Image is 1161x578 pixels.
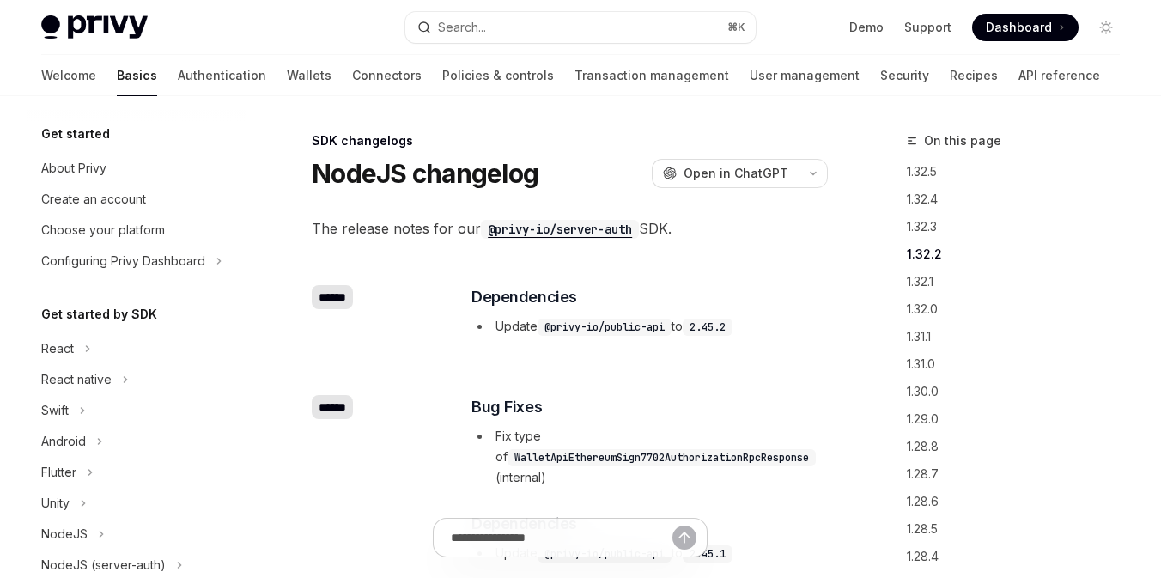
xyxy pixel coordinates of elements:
[907,405,1134,433] a: 1.29.0
[41,431,86,452] div: Android
[907,268,1134,295] a: 1.32.1
[41,400,69,421] div: Swift
[442,55,554,96] a: Policies & controls
[41,124,110,144] h5: Get started
[41,15,148,40] img: light logo
[41,304,157,325] h5: Get started by SDK
[471,512,577,536] span: Dependencies
[405,12,756,43] button: Search...⌘K
[287,55,331,96] a: Wallets
[907,460,1134,488] a: 1.28.7
[352,55,422,96] a: Connectors
[907,240,1134,268] a: 1.32.2
[907,323,1134,350] a: 1.31.1
[727,21,745,34] span: ⌘ K
[178,55,266,96] a: Authentication
[41,338,74,359] div: React
[1018,55,1100,96] a: API reference
[41,462,76,483] div: Flutter
[907,186,1134,213] a: 1.32.4
[750,55,860,96] a: User management
[907,515,1134,543] a: 1.28.5
[471,316,826,337] li: Update to
[907,158,1134,186] a: 1.32.5
[684,165,788,182] span: Open in ChatGPT
[904,19,951,36] a: Support
[950,55,998,96] a: Recipes
[312,216,828,240] span: The release notes for our SDK.
[27,215,247,246] a: Choose your platform
[986,19,1052,36] span: Dashboard
[312,132,828,149] div: SDK changelogs
[880,55,929,96] a: Security
[481,220,639,239] code: @privy-io/server-auth
[117,55,157,96] a: Basics
[41,55,96,96] a: Welcome
[1092,14,1120,41] button: Toggle dark mode
[907,543,1134,570] a: 1.28.4
[41,189,146,210] div: Create an account
[972,14,1079,41] a: Dashboard
[471,395,542,419] span: Bug Fixes
[27,184,247,215] a: Create an account
[481,220,639,237] a: @privy-io/server-auth
[652,159,799,188] button: Open in ChatGPT
[438,17,486,38] div: Search...
[41,555,166,575] div: NodeJS (server-auth)
[312,158,538,189] h1: NodeJS changelog
[907,295,1134,323] a: 1.32.0
[41,524,88,545] div: NodeJS
[924,131,1001,151] span: On this page
[574,55,729,96] a: Transaction management
[672,526,696,550] button: Send message
[538,319,672,336] code: @privy-io/public-api
[907,350,1134,378] a: 1.31.0
[27,153,247,184] a: About Privy
[41,369,112,390] div: React native
[907,488,1134,515] a: 1.28.6
[849,19,884,36] a: Demo
[907,213,1134,240] a: 1.32.3
[508,449,816,466] code: WalletApiEthereumSign7702AuthorizationRpcResponse
[471,426,826,488] li: Fix type of (internal)
[683,319,732,336] code: 2.45.2
[907,378,1134,405] a: 1.30.0
[471,285,577,309] span: Dependencies
[41,493,70,514] div: Unity
[41,220,165,240] div: Choose your platform
[907,433,1134,460] a: 1.28.8
[41,158,106,179] div: About Privy
[41,251,205,271] div: Configuring Privy Dashboard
